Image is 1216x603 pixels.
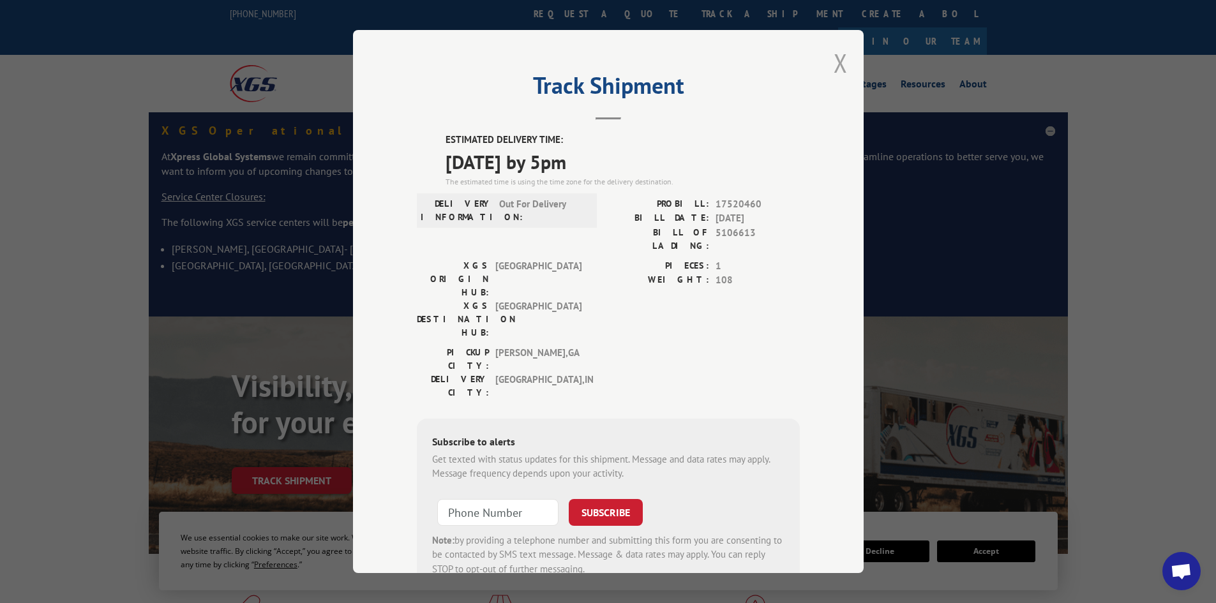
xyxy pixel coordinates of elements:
[417,346,489,373] label: PICKUP CITY:
[608,226,709,253] label: BILL OF LADING:
[432,452,784,481] div: Get texted with status updates for this shipment. Message and data rates may apply. Message frequ...
[495,346,582,373] span: [PERSON_NAME] , GA
[608,197,709,212] label: PROBILL:
[716,226,800,253] span: 5106613
[834,46,848,80] button: Close modal
[495,299,582,339] span: [GEOGRAPHIC_DATA]
[417,77,800,101] h2: Track Shipment
[495,373,582,399] span: [GEOGRAPHIC_DATA] , IN
[417,299,489,339] label: XGS DESTINATION HUB:
[446,147,800,176] span: [DATE] by 5pm
[608,273,709,288] label: WEIGHT:
[716,197,800,212] span: 17520460
[432,434,784,452] div: Subscribe to alerts
[446,133,800,147] label: ESTIMATED DELIVERY TIME:
[608,211,709,226] label: BILL DATE:
[421,197,493,224] label: DELIVERY INFORMATION:
[569,499,643,526] button: SUBSCRIBE
[716,259,800,274] span: 1
[432,533,784,577] div: by providing a telephone number and submitting this form you are consenting to be contacted by SM...
[417,259,489,299] label: XGS ORIGIN HUB:
[716,273,800,288] span: 108
[608,259,709,274] label: PIECES:
[446,176,800,188] div: The estimated time is using the time zone for the delivery destination.
[1162,552,1201,590] a: Open chat
[499,197,585,224] span: Out For Delivery
[417,373,489,399] label: DELIVERY CITY:
[716,211,800,226] span: [DATE]
[437,499,559,526] input: Phone Number
[495,259,582,299] span: [GEOGRAPHIC_DATA]
[432,534,454,546] strong: Note:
